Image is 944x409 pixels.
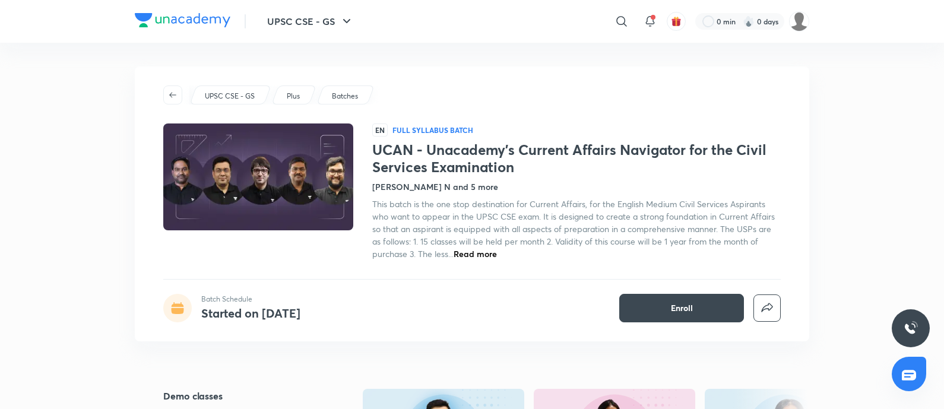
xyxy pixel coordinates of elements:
[904,321,918,335] img: ttu
[201,294,300,305] p: Batch Schedule
[372,123,388,137] span: EN
[454,248,497,259] span: Read more
[163,389,325,403] h5: Demo classes
[330,91,360,102] a: Batches
[287,91,300,102] p: Plus
[161,122,355,232] img: Thumbnail
[619,294,744,322] button: Enroll
[743,15,755,27] img: streak
[372,198,775,259] span: This batch is the one stop destination for Current Affairs, for the English Medium Civil Services...
[260,9,361,33] button: UPSC CSE - GS
[372,180,498,193] h4: [PERSON_NAME] N and 5 more
[205,91,255,102] p: UPSC CSE - GS
[201,305,300,321] h4: Started on [DATE]
[135,13,230,30] a: Company Logo
[332,91,358,102] p: Batches
[671,302,693,314] span: Enroll
[671,16,682,27] img: avatar
[667,12,686,31] button: avatar
[372,141,781,176] h1: UCAN - Unacademy's Current Affairs Navigator for the Civil Services Examination
[135,13,230,27] img: Company Logo
[203,91,257,102] a: UPSC CSE - GS
[392,125,473,135] p: Full Syllabus Batch
[285,91,302,102] a: Plus
[789,11,809,31] img: Piali K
